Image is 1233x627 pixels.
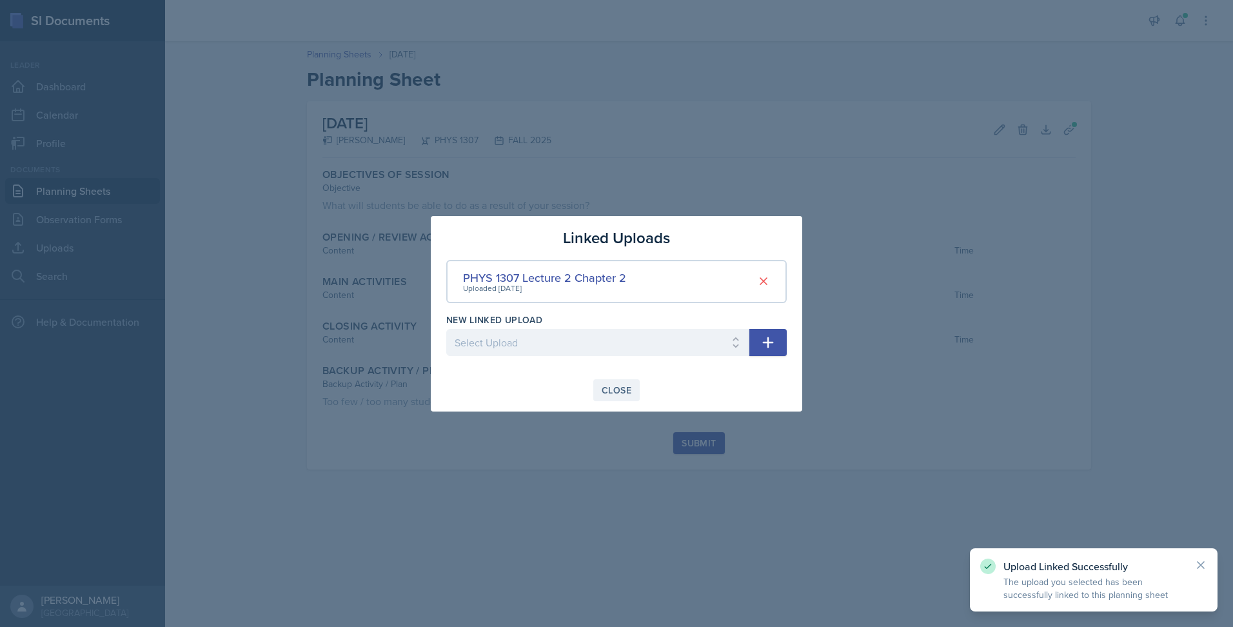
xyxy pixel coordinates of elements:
button: Close [593,379,640,401]
div: PHYS 1307 Lecture 2 Chapter 2 [463,269,626,286]
h3: Linked Uploads [563,226,670,250]
p: The upload you selected has been successfully linked to this planning sheet [1003,575,1184,601]
label: New Linked Upload [446,313,542,326]
p: Upload Linked Successfully [1003,560,1184,573]
div: Uploaded [DATE] [463,283,626,294]
div: Close [602,385,631,395]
